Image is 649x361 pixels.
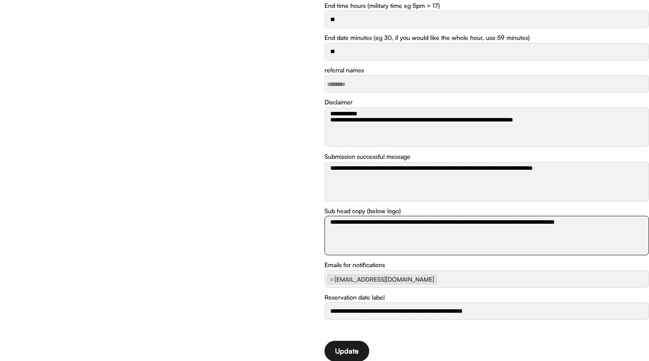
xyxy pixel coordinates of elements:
[324,66,364,75] div: referral names
[324,33,530,42] div: End date minutes (eg 30, if you would like the whole hour, use 59 minutes)
[330,276,334,282] span: ×
[324,152,410,161] div: Submission successful message
[324,293,385,302] div: Reservation date label
[327,275,437,284] li: Arti@the86.nyc
[324,1,440,10] div: End time hours (military time eg 5pm = 17)
[324,341,369,361] button: Update
[324,207,401,215] div: Sub head copy (below logo)
[324,261,385,269] div: Emails for notifications
[324,98,353,107] div: Disclaimer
